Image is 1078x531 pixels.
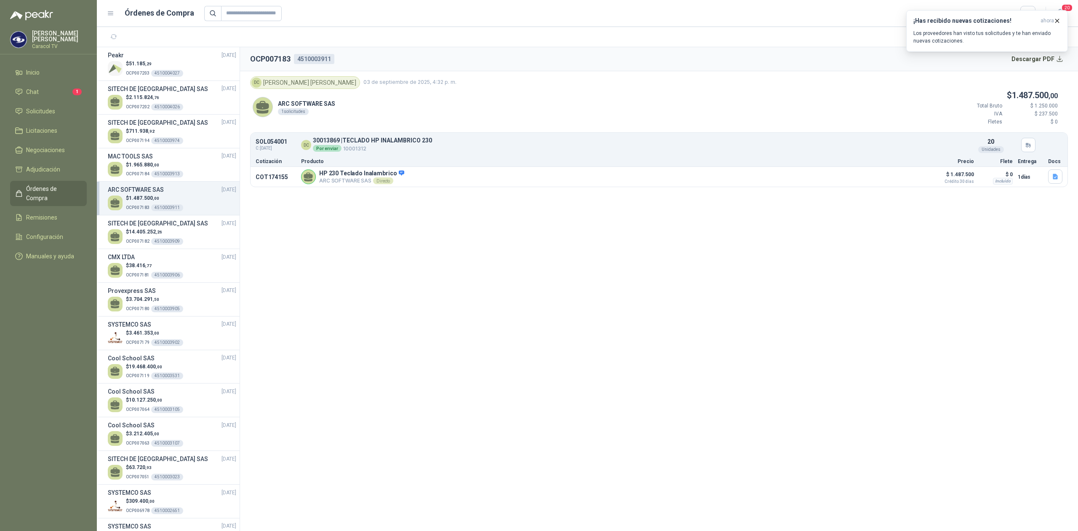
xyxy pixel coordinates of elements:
p: $ [126,464,183,472]
p: $ [126,497,183,505]
button: 20 [1053,6,1068,21]
h3: SYSTEMCO SAS [108,522,151,531]
a: Licitaciones [10,123,87,139]
p: $ [126,329,183,337]
h2: OCP007183 [250,53,291,65]
h3: ¡Has recibido nuevas cotizaciones! [913,17,1037,24]
div: 4510003974 [151,137,183,144]
h3: Cool School SAS [108,387,155,396]
span: [DATE] [221,421,236,429]
span: [DATE] [221,51,236,59]
img: Company Logo [108,499,123,513]
div: DC [301,140,311,150]
p: 10001312 [313,144,432,153]
p: HP 230 Teclado Inalambrico [319,170,404,177]
span: [DATE] [221,253,236,261]
span: [DATE] [221,287,236,295]
p: $ [952,89,1058,102]
span: OCP007119 [126,373,149,378]
p: Docs [1048,159,1062,164]
a: SITECH DE [GEOGRAPHIC_DATA] SAS[DATE] $711.938,92OCP0071944510003974 [108,118,236,145]
div: Directo [373,177,393,184]
div: 4510003906 [151,272,183,279]
a: SITECH DE [GEOGRAPHIC_DATA] SAS[DATE] $63.720,93OCP0070514510003023 [108,454,236,481]
div: 4510003909 [151,238,183,245]
div: 4510003905 [151,306,183,312]
div: 4510002651 [151,507,183,514]
p: $ [126,127,183,135]
span: ahora [1041,17,1054,24]
h3: SITECH DE [GEOGRAPHIC_DATA] SAS [108,454,208,464]
div: Unidades [978,146,1004,153]
div: 4510003911 [294,54,334,64]
h3: Cool School SAS [108,354,155,363]
a: Chat1 [10,84,87,100]
span: 51.185 [129,61,152,67]
p: $ [126,161,183,169]
h3: SYSTEMCO SAS [108,320,151,329]
p: $ [126,228,183,236]
span: 309.400 [129,498,155,504]
span: ,29 [145,62,152,66]
span: ,00 [153,331,159,335]
span: ,00 [153,163,159,167]
p: $ [126,262,183,270]
p: $ 1.250.000 [1007,102,1058,110]
div: [PERSON_NAME] [PERSON_NAME] [250,76,360,89]
h3: Provexpress SAS [108,286,156,295]
span: Negociaciones [26,145,65,155]
h3: CMX LTDA [108,252,135,262]
p: $ 237.500 [1007,110,1058,118]
p: Cotización [256,159,296,164]
span: [DATE] [221,152,236,160]
span: Adjudicación [26,165,60,174]
span: ,76 [153,95,159,100]
span: ,92 [148,129,155,134]
span: [DATE] [221,186,236,194]
div: DC [251,78,261,88]
a: CMX LTDA[DATE] $38.416,77OCP0071814510003906 [108,252,236,279]
span: OCP007183 [126,205,149,210]
span: Inicio [26,68,40,77]
span: 03 de septiembre de 2025, 4:32 p. m. [363,78,456,86]
span: 63.720 [129,464,152,470]
span: 1.965.880 [129,162,159,168]
div: 4510004026 [151,104,183,110]
span: ,77 [145,263,152,268]
a: ARC SOFTWARE SAS[DATE] $1.487.500,00OCP0071834510003911 [108,185,236,212]
h3: Peakr [108,51,124,60]
div: 4510003531 [151,373,183,379]
span: [DATE] [221,85,236,93]
div: 4510003023 [151,474,183,480]
span: ,00 [156,398,162,402]
p: Producto [301,159,927,164]
span: [DATE] [221,455,236,463]
span: [DATE] [221,220,236,228]
div: 4510003902 [151,339,183,346]
span: [DATE] [221,354,236,362]
p: 30013869 | TECLADO HP INALAMBRICO 230 [313,137,432,144]
span: Remisiones [26,213,57,222]
span: 3.461.353 [129,330,159,336]
span: OCP007202 [126,105,149,109]
span: ,00 [153,196,159,201]
span: 1.487.500 [1012,90,1058,100]
span: OCP006978 [126,508,149,513]
p: COT174155 [256,174,296,180]
a: Provexpress SAS[DATE] $3.704.291,50OCP0071804510003905 [108,286,236,313]
a: Órdenes de Compra [10,181,87,206]
a: Manuales y ayuda [10,248,87,264]
a: Peakr[DATE] Company Logo$51.185,29OCP0072034510004027 [108,51,236,77]
p: $ [126,363,183,371]
span: ,00 [156,365,162,369]
p: Flete [979,159,1013,164]
div: 4510004027 [151,70,183,77]
h1: Órdenes de Compra [125,7,194,19]
span: OCP007179 [126,340,149,345]
h3: SYSTEMCO SAS [108,488,151,497]
span: [DATE] [221,522,236,530]
button: Descargar PDF [1007,51,1068,67]
a: Cool School SAS[DATE] $10.127.250,00OCP0070644510003105 [108,387,236,413]
span: 1.487.500 [129,195,159,201]
p: Total Bruto [952,102,1002,110]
